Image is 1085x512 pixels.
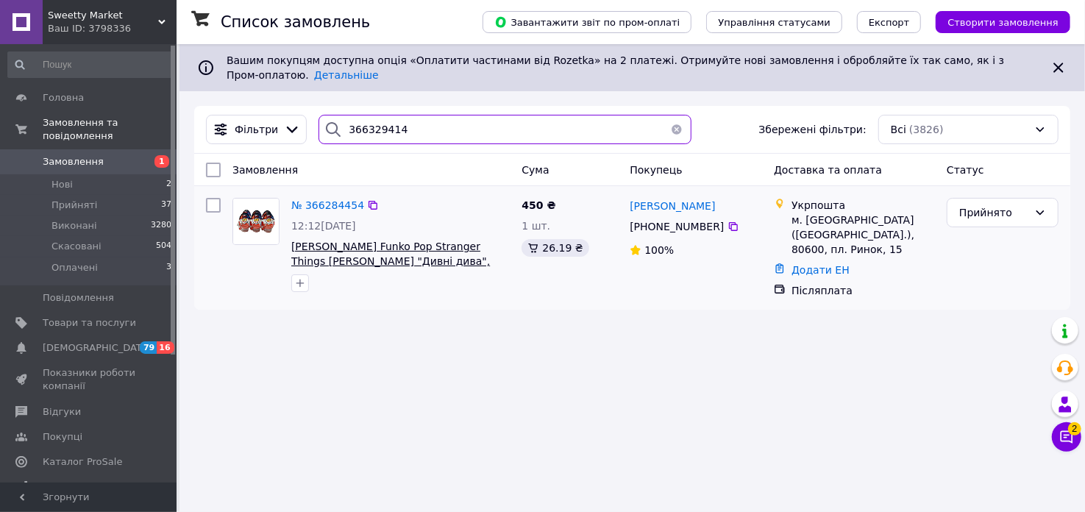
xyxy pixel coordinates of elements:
[221,13,370,31] h1: Список замовлень
[157,341,174,354] span: 16
[151,219,171,232] span: 3280
[644,244,674,256] span: 100%
[291,241,490,282] a: [PERSON_NAME] Funko Pop Stranger Things [PERSON_NAME] "Дивні дива", 120 г - 6 шт
[522,199,555,211] span: 450 ₴
[718,17,830,28] span: Управління статусами
[232,198,280,245] a: Фото товару
[43,291,114,305] span: Повідомлення
[857,11,922,33] button: Експорт
[662,115,691,144] button: Очистить
[166,261,171,274] span: 3
[909,124,944,135] span: (3826)
[51,240,102,253] span: Скасовані
[959,205,1028,221] div: Прийнято
[494,15,680,29] span: Завантажити звіт по пром-оплаті
[891,122,906,137] span: Всі
[791,283,935,298] div: Післяплата
[43,316,136,330] span: Товари та послуги
[936,11,1070,33] button: Створити замовлення
[43,91,84,104] span: Головна
[43,405,81,419] span: Відгуки
[43,455,122,469] span: Каталог ProSale
[869,17,910,28] span: Експорт
[1068,419,1081,433] span: 2
[483,11,691,33] button: Завантажити звіт по пром-оплаті
[522,164,549,176] span: Cума
[43,155,104,168] span: Замовлення
[51,199,97,212] span: Прийняті
[791,264,850,276] a: Додати ЕН
[314,69,379,81] a: Детальніше
[291,220,356,232] span: 12:12[DATE]
[921,15,1070,27] a: Створити замовлення
[791,198,935,213] div: Укрпошта
[51,261,98,274] span: Оплачені
[630,164,682,176] span: Покупець
[161,199,171,212] span: 37
[227,54,1004,81] span: Вашим покупцям доступна опція «Оплатити частинами від Rozetka» на 2 платежі. Отримуйте нові замов...
[154,155,169,168] span: 1
[706,11,842,33] button: Управління статусами
[947,17,1059,28] span: Створити замовлення
[43,116,177,143] span: Замовлення та повідомлення
[630,200,715,212] span: [PERSON_NAME]
[1052,422,1081,452] button: Чат з покупцем2
[51,219,97,232] span: Виконані
[232,164,298,176] span: Замовлення
[43,341,152,355] span: [DEMOGRAPHIC_DATA]
[43,480,93,494] span: Аналітика
[233,199,279,244] img: Фото товару
[43,430,82,444] span: Покупці
[791,213,935,257] div: м. [GEOGRAPHIC_DATA] ([GEOGRAPHIC_DATA].), 80600, пл. Ринок, 15
[156,240,171,253] span: 504
[630,199,715,213] a: [PERSON_NAME]
[522,239,588,257] div: 26.19 ₴
[235,122,278,137] span: Фільтри
[51,178,73,191] span: Нові
[43,366,136,393] span: Показники роботи компанії
[48,9,158,22] span: Sweetty Market
[291,199,364,211] a: № 366284454
[522,220,550,232] span: 1 шт.
[7,51,173,78] input: Пошук
[166,178,171,191] span: 2
[627,216,727,237] div: [PHONE_NUMBER]
[48,22,177,35] div: Ваш ID: 3798336
[319,115,691,144] input: Пошук за номером замовлення, ПІБ покупця, номером телефону, Email, номером накладної
[140,341,157,354] span: 79
[947,164,984,176] span: Статус
[759,122,867,137] span: Збережені фільтри:
[774,164,882,176] span: Доставка та оплата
